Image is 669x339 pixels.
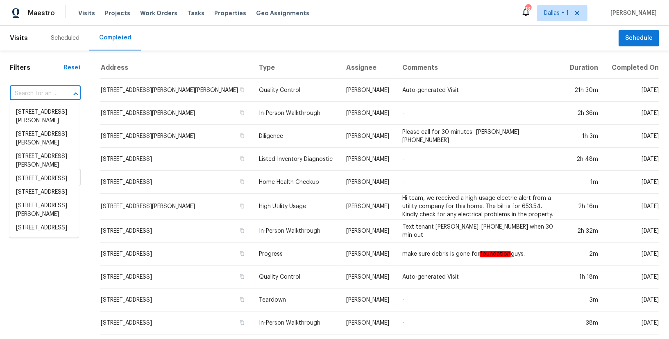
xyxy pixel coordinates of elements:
[340,194,396,220] td: [PERSON_NAME]
[100,243,252,266] td: [STREET_ADDRESS]
[238,273,246,280] button: Copy Address
[396,289,563,312] td: -
[70,88,82,100] button: Close
[396,57,563,79] th: Comments
[64,64,81,72] div: Reset
[238,227,246,234] button: Copy Address
[563,312,605,334] td: 38m
[563,148,605,171] td: 2h 48m
[100,194,252,220] td: [STREET_ADDRESS][PERSON_NAME]
[9,186,79,199] li: [STREET_ADDRESS]
[252,79,340,102] td: Quality Control
[605,171,659,194] td: [DATE]
[78,9,95,17] span: Visits
[619,30,659,47] button: Schedule
[605,243,659,266] td: [DATE]
[9,128,79,150] li: [STREET_ADDRESS][PERSON_NAME]
[563,289,605,312] td: 3m
[544,9,569,17] span: Dallas + 1
[563,57,605,79] th: Duration
[563,125,605,148] td: 1h 3m
[563,220,605,243] td: 2h 32m
[9,105,79,128] li: [STREET_ADDRESS][PERSON_NAME]
[396,266,563,289] td: Auto-generated Visit
[605,266,659,289] td: [DATE]
[252,57,340,79] th: Type
[252,148,340,171] td: Listed Inventory Diagnostic
[252,171,340,194] td: Home Health Checkup
[525,5,531,13] div: 137
[605,220,659,243] td: [DATE]
[252,125,340,148] td: Diligence
[9,235,79,257] li: [STREET_ADDRESS][PERSON_NAME]
[605,79,659,102] td: [DATE]
[340,171,396,194] td: [PERSON_NAME]
[100,125,252,148] td: [STREET_ADDRESS][PERSON_NAME]
[100,220,252,243] td: [STREET_ADDRESS]
[396,243,563,266] td: make sure debris is gone for guys.
[563,266,605,289] td: 1h 18m
[10,87,58,100] input: Search for an address...
[340,79,396,102] td: [PERSON_NAME]
[238,202,246,210] button: Copy Address
[238,250,246,257] button: Copy Address
[100,312,252,334] td: [STREET_ADDRESS]
[563,79,605,102] td: 21h 30m
[605,148,659,171] td: [DATE]
[214,9,246,17] span: Properties
[605,57,659,79] th: Completed On
[605,312,659,334] td: [DATE]
[605,102,659,125] td: [DATE]
[563,171,605,194] td: 1m
[340,312,396,334] td: [PERSON_NAME]
[396,171,563,194] td: -
[105,9,130,17] span: Projects
[100,289,252,312] td: [STREET_ADDRESS]
[238,178,246,186] button: Copy Address
[256,9,309,17] span: Geo Assignments
[252,266,340,289] td: Quality Control
[100,171,252,194] td: [STREET_ADDRESS]
[10,64,64,72] h1: Filters
[605,125,659,148] td: [DATE]
[340,102,396,125] td: [PERSON_NAME]
[340,125,396,148] td: [PERSON_NAME]
[252,194,340,220] td: High Utility Usage
[238,86,246,94] button: Copy Address
[340,266,396,289] td: [PERSON_NAME]
[9,199,79,221] li: [STREET_ADDRESS][PERSON_NAME]
[238,109,246,117] button: Copy Address
[238,132,246,140] button: Copy Address
[252,289,340,312] td: Teardown
[340,57,396,79] th: Assignee
[340,220,396,243] td: [PERSON_NAME]
[340,289,396,312] td: [PERSON_NAME]
[625,33,653,44] span: Schedule
[100,266,252,289] td: [STREET_ADDRESS]
[563,243,605,266] td: 2m
[396,220,563,243] td: Text tenant [PERSON_NAME]: [PHONE_NUMBER] when 30 min out
[238,319,246,326] button: Copy Address
[9,221,79,235] li: [STREET_ADDRESS]
[252,102,340,125] td: In-Person Walkthrough
[252,312,340,334] td: In-Person Walkthrough
[10,29,28,47] span: Visits
[100,102,252,125] td: [STREET_ADDRESS][PERSON_NAME]
[340,148,396,171] td: [PERSON_NAME]
[396,312,563,334] td: -
[396,148,563,171] td: -
[396,102,563,125] td: -
[605,289,659,312] td: [DATE]
[28,9,55,17] span: Maestro
[187,10,204,16] span: Tasks
[563,102,605,125] td: 2h 36m
[605,194,659,220] td: [DATE]
[252,220,340,243] td: In-Person Walkthrough
[100,57,252,79] th: Address
[9,150,79,172] li: [STREET_ADDRESS][PERSON_NAME]
[396,125,563,148] td: Please call for 30 minutes- [PERSON_NAME]- [PHONE_NUMBER]
[99,34,131,42] div: Completed
[100,79,252,102] td: [STREET_ADDRESS][PERSON_NAME][PERSON_NAME]
[480,251,511,257] em: foundation
[9,172,79,186] li: [STREET_ADDRESS]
